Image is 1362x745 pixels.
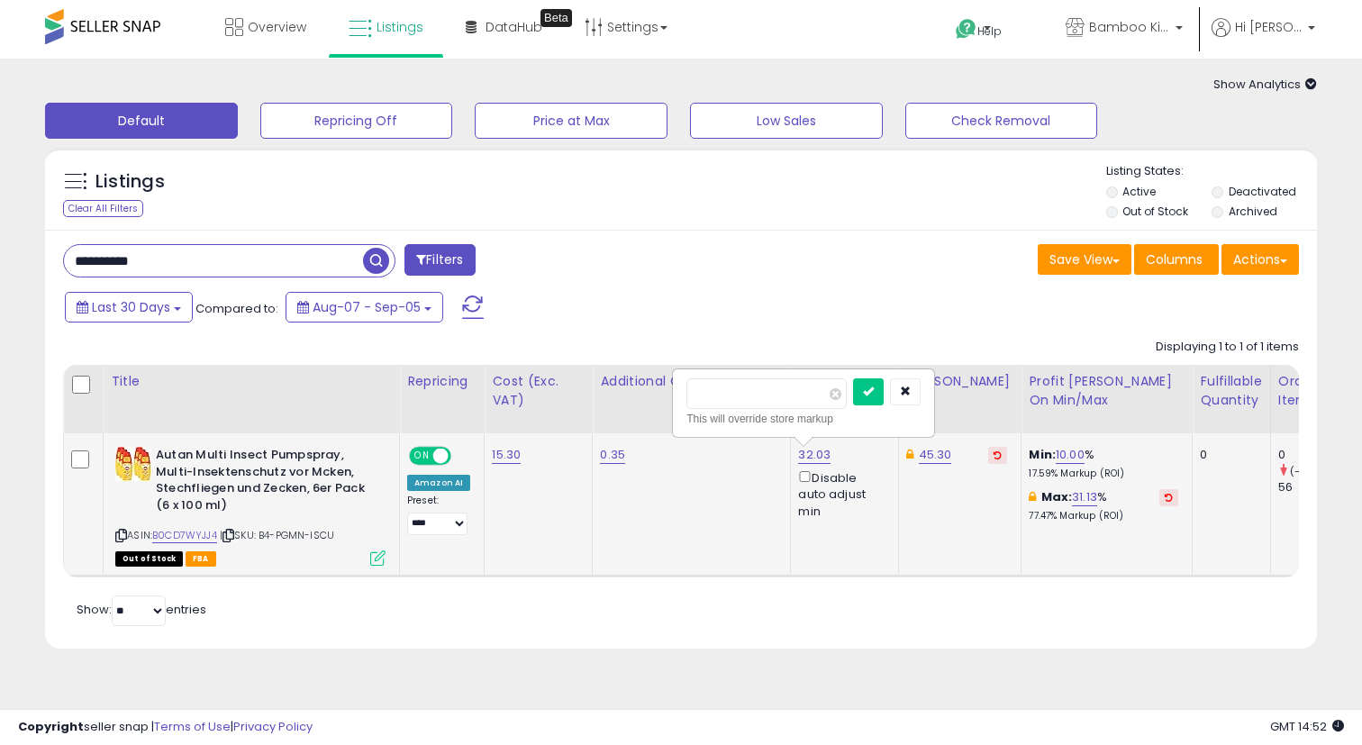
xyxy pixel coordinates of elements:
[1229,204,1277,219] label: Archived
[45,103,238,139] button: Default
[18,718,84,735] strong: Copyright
[115,551,183,567] span: All listings that are currently out of stock and unavailable for purchase on Amazon
[77,601,206,618] span: Show: entries
[404,244,475,276] button: Filters
[233,718,313,735] a: Privacy Policy
[540,9,572,27] div: Tooltip anchor
[1122,204,1188,219] label: Out of Stock
[18,719,313,736] div: seller snap | |
[1213,76,1317,93] span: Show Analytics
[1029,446,1056,463] b: Min:
[1229,184,1296,199] label: Deactivated
[1278,372,1344,410] div: Ordered Items
[798,446,831,464] a: 32.03
[407,495,470,535] div: Preset:
[600,446,625,464] a: 0.35
[486,18,542,36] span: DataHub
[407,475,470,491] div: Amazon AI
[906,372,1013,391] div: [PERSON_NAME]
[906,449,913,460] i: This overrides the store level Dynamic Max Price for this listing
[919,446,952,464] a: 45.30
[154,718,231,735] a: Terms of Use
[377,18,423,36] span: Listings
[955,18,977,41] i: Get Help
[195,300,278,317] span: Compared to:
[1072,488,1097,506] a: 31.13
[1041,488,1073,505] b: Max:
[65,292,193,323] button: Last 30 Days
[1029,491,1036,503] i: This overrides the store level max markup for this listing
[686,410,921,428] div: This will override store markup
[407,372,477,391] div: Repricing
[115,447,386,564] div: ASIN:
[1056,446,1085,464] a: 10.00
[977,23,1002,39] span: Help
[92,298,170,316] span: Last 30 Days
[1235,18,1303,36] span: Hi [PERSON_NAME]
[600,372,783,391] div: Additional Cost (Exc. VAT)
[1156,339,1299,356] div: Displaying 1 to 1 of 1 items
[1029,468,1178,480] p: 17.59% Markup (ROI)
[1029,447,1178,480] div: %
[1221,244,1299,275] button: Actions
[286,292,443,323] button: Aug-07 - Sep-05
[260,103,453,139] button: Repricing Off
[1029,510,1178,522] p: 77.47% Markup (ROI)
[411,449,433,464] span: ON
[798,468,885,520] div: Disable auto adjust min
[492,446,521,464] a: 15.30
[186,551,216,567] span: FBA
[248,18,306,36] span: Overview
[95,169,165,195] h5: Listings
[690,103,883,139] button: Low Sales
[1200,372,1262,410] div: Fulfillable Quantity
[1122,184,1156,199] label: Active
[1106,163,1318,180] p: Listing States:
[449,449,477,464] span: OFF
[1278,479,1351,495] div: 56
[1290,464,1331,478] small: (-100%)
[1165,493,1173,502] i: Revert to store-level Max Markup
[1038,244,1131,275] button: Save View
[1134,244,1219,275] button: Columns
[156,447,375,518] b: Autan Multi Insect Pumpspray, Multi-Insektenschutz vor Mcken, Stechfliegen und Zecken, 6er Pack (...
[1278,447,1351,463] div: 0
[220,528,334,542] span: | SKU: B4-PGMN-ISCU
[1146,250,1203,268] span: Columns
[313,298,421,316] span: Aug-07 - Sep-05
[994,450,1002,459] i: Revert to store-level Dynamic Max Price
[115,447,151,481] img: 51TJLNraVRL._SL40_.jpg
[475,103,667,139] button: Price at Max
[905,103,1098,139] button: Check Removal
[111,372,392,391] div: Title
[492,372,585,410] div: Cost (Exc. VAT)
[1029,372,1185,410] div: Profit [PERSON_NAME] on Min/Max
[1021,365,1193,433] th: The percentage added to the cost of goods (COGS) that forms the calculator for Min & Max prices.
[152,528,217,543] a: B0CD7WYJJ4
[1089,18,1170,36] span: Bamboo Kiss
[1212,18,1315,59] a: Hi [PERSON_NAME]
[1200,447,1256,463] div: 0
[63,200,143,217] div: Clear All Filters
[1029,489,1178,522] div: %
[941,5,1037,59] a: Help
[1270,718,1344,735] span: 2025-10-6 14:52 GMT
